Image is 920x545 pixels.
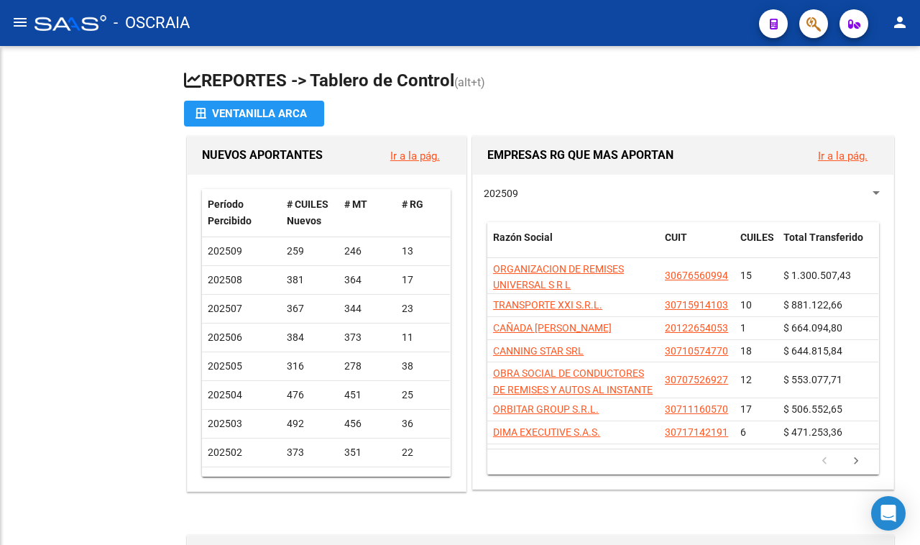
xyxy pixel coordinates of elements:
[493,299,602,311] span: TRANSPORTE XXI S.R.L.
[208,446,242,458] span: 202502
[493,367,653,412] span: OBRA SOCIAL DE CONDUCTORES DE REMISES Y AUTOS AL INSTANTE Y AFINES
[783,270,851,281] span: $ 1.300.507,43
[287,387,333,403] div: 476
[806,142,879,169] button: Ir a la pág.
[842,454,870,470] a: go to next page
[783,299,842,311] span: $ 881.122,66
[339,189,396,237] datatable-header-cell: # MT
[344,301,390,317] div: 344
[287,198,328,226] span: # CUILES Nuevos
[202,189,281,237] datatable-header-cell: Período Percibido
[402,387,448,403] div: 25
[184,69,897,94] h1: REPORTES -> Tablero de Control
[402,358,448,375] div: 38
[202,148,323,162] span: NUEVOS APORTANTES
[659,222,735,270] datatable-header-cell: CUIT
[778,222,878,270] datatable-header-cell: Total Transferido
[344,416,390,432] div: 456
[208,303,242,314] span: 202507
[344,272,390,288] div: 364
[208,274,242,285] span: 202508
[493,322,612,334] span: CAÑADA [PERSON_NAME]
[344,387,390,403] div: 451
[740,322,746,334] span: 1
[208,245,242,257] span: 202509
[344,444,390,461] div: 351
[402,243,448,260] div: 13
[740,426,746,438] span: 6
[487,222,659,270] datatable-header-cell: Razón Social
[402,272,448,288] div: 17
[396,189,454,237] datatable-header-cell: # RG
[208,418,242,429] span: 202503
[665,426,728,438] span: 30717142191
[811,454,838,470] a: go to previous page
[740,345,752,357] span: 18
[891,14,908,31] mat-icon: person
[281,189,339,237] datatable-header-cell: # CUILES Nuevos
[195,101,313,127] div: Ventanilla ARCA
[287,416,333,432] div: 492
[493,426,600,438] span: DIMA EXECUTIVE S.A.S.
[484,188,518,199] span: 202509
[665,374,728,385] span: 30707526927
[11,14,29,31] mat-icon: menu
[402,473,448,490] div: 36
[783,322,842,334] span: $ 664.094,80
[487,148,673,162] span: EMPRESAS RG QUE MAS APORTAN
[665,270,728,281] span: 30676560994
[740,403,752,415] span: 17
[287,473,333,490] div: 130
[740,299,752,311] span: 10
[735,222,778,270] datatable-header-cell: CUILES
[287,243,333,260] div: 259
[344,198,367,210] span: # MT
[402,301,448,317] div: 23
[344,329,390,346] div: 373
[390,150,440,162] a: Ir a la pág.
[665,232,687,243] span: CUIT
[783,232,863,243] span: Total Transferido
[783,345,842,357] span: $ 644.815,84
[454,75,485,89] span: (alt+t)
[287,329,333,346] div: 384
[740,270,752,281] span: 15
[208,360,242,372] span: 202505
[493,232,553,243] span: Razón Social
[287,444,333,461] div: 373
[208,198,252,226] span: Período Percibido
[402,444,448,461] div: 22
[287,272,333,288] div: 381
[402,416,448,432] div: 36
[493,345,584,357] span: CANNING STAR SRL
[665,299,728,311] span: 30715914103
[344,473,390,490] div: 94
[379,142,451,169] button: Ir a la pág.
[818,150,868,162] a: Ir a la pág.
[493,263,624,291] span: ORGANIZACION DE REMISES UNIVERSAL S R L
[344,243,390,260] div: 246
[665,345,728,357] span: 30710574770
[287,301,333,317] div: 367
[114,7,190,39] span: - OSCRAIA
[783,426,842,438] span: $ 471.253,36
[208,389,242,400] span: 202504
[783,374,842,385] span: $ 553.077,71
[287,358,333,375] div: 316
[402,329,448,346] div: 11
[493,403,599,415] span: ORBITAR GROUP S.R.L.
[208,475,242,487] span: 202501
[783,403,842,415] span: $ 506.552,65
[665,403,728,415] span: 30711160570
[402,198,423,210] span: # RG
[184,101,324,127] button: Ventanilla ARCA
[740,374,752,385] span: 12
[871,496,906,531] div: Open Intercom Messenger
[344,358,390,375] div: 278
[208,331,242,343] span: 202506
[740,232,774,243] span: CUILES
[665,322,728,334] span: 20122654053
